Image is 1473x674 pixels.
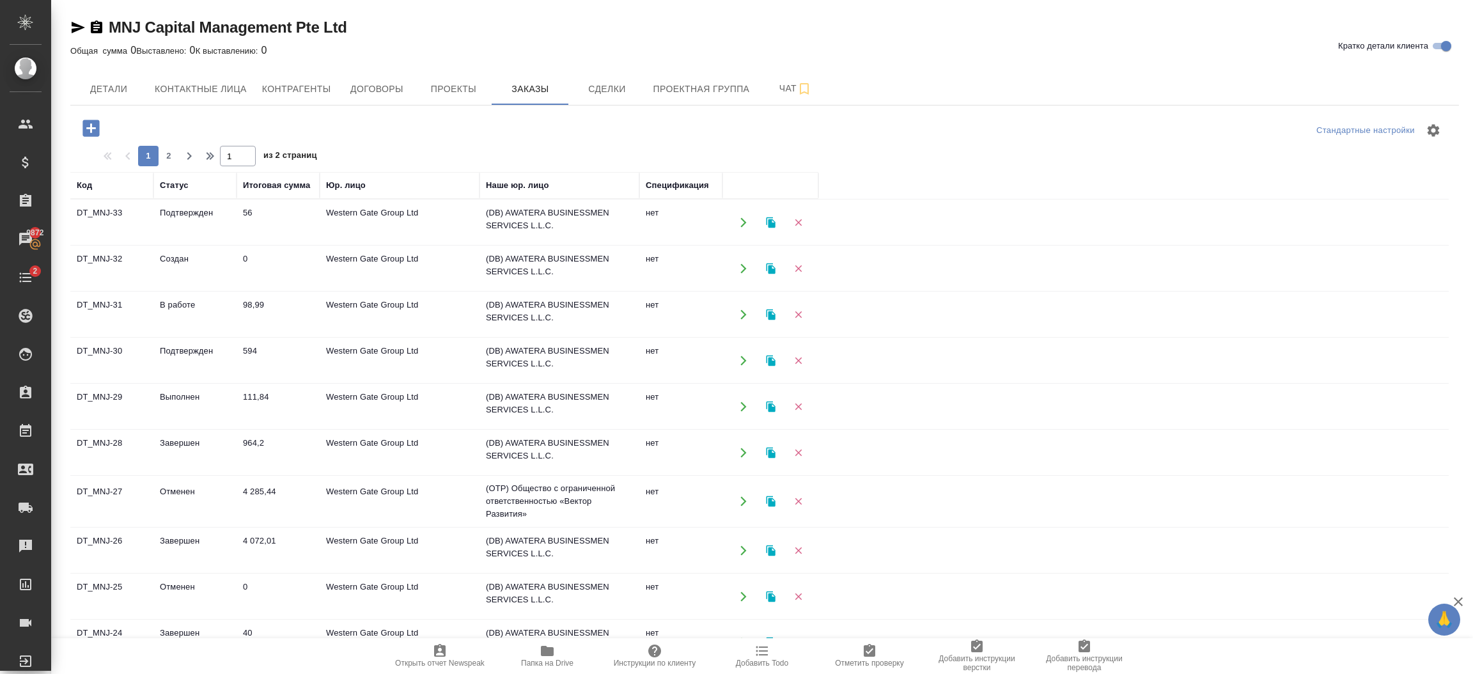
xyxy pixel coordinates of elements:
button: Скопировать ссылку для ЯМессенджера [70,20,86,35]
td: Western Gate Group Ltd [320,574,479,619]
td: 594 [237,338,320,383]
div: Спецификация [646,179,709,192]
span: Добавить инструкции верстки [931,654,1023,672]
td: нет [639,384,722,429]
td: (DB) AWATERA BUSINESSMEN SERVICES L.L.C. [479,620,639,665]
td: 40 [237,620,320,665]
span: Отметить проверку [835,659,903,668]
td: Western Gate Group Ltd [320,292,479,337]
td: (DB) AWATERA BUSINESSMEN SERVICES L.L.C. [479,246,639,291]
td: Отменен [153,574,237,619]
div: Код [77,179,92,192]
button: Открыть [730,537,756,563]
td: Завершен [153,430,237,475]
td: (DB) AWATERA BUSINESSMEN SERVICES L.L.C. [479,384,639,429]
button: Скопировать ссылку [89,20,104,35]
p: Общая сумма [70,46,130,56]
button: Удалить [785,629,811,655]
button: Удалить [785,301,811,327]
button: Открыть [730,393,756,419]
td: DT_MNJ-24 [70,620,153,665]
p: К выставлению: [196,46,261,56]
td: DT_MNJ-29 [70,384,153,429]
td: нет [639,479,722,524]
td: DT_MNJ-25 [70,574,153,619]
td: Создан [153,246,237,291]
button: Добавить инструкции перевода [1031,638,1138,674]
svg: Подписаться [797,81,812,97]
td: Выполнен [153,384,237,429]
button: Клонировать [758,393,784,419]
button: Добавить инструкции верстки [923,638,1031,674]
span: Сделки [576,81,637,97]
div: Статус [160,179,189,192]
button: Открыть [730,301,756,327]
td: (OTP) Общество с ограниченной ответственностью «Вектор Развития» [479,476,639,527]
button: Открыть отчет Newspeak [386,638,494,674]
span: Добавить Todo [736,659,788,668]
span: Контрагенты [262,81,331,97]
span: Контактные лица [155,81,247,97]
button: Клонировать [758,301,784,327]
td: нет [639,292,722,337]
td: Western Gate Group Ltd [320,200,479,245]
span: Инструкции по клиенту [614,659,696,668]
td: нет [639,528,722,573]
button: Инструкции по клиенту [601,638,708,674]
td: DT_MNJ-30 [70,338,153,383]
span: Кратко детали клиента [1338,40,1428,52]
td: (DB) AWATERA BUSINESSMEN SERVICES L.L.C. [479,430,639,475]
span: 2 [25,265,45,278]
button: 2 [159,146,179,166]
td: (DB) AWATERA BUSINESSMEN SERVICES L.L.C. [479,574,639,619]
button: Открыть [730,439,756,466]
td: 4 072,01 [237,528,320,573]
td: Western Gate Group Ltd [320,246,479,291]
td: Western Gate Group Ltd [320,620,479,665]
td: Western Gate Group Ltd [320,528,479,573]
td: 98,99 [237,292,320,337]
button: Папка на Drive [494,638,601,674]
td: DT_MNJ-28 [70,430,153,475]
button: Добавить проект [74,115,109,141]
td: (DB) AWATERA BUSINESSMEN SERVICES L.L.C. [479,338,639,383]
td: DT_MNJ-27 [70,479,153,524]
td: 0 [237,574,320,619]
button: Клонировать [758,537,784,563]
a: MNJ Capital Management Pte Ltd [109,19,347,36]
button: Клонировать [758,347,784,373]
td: DT_MNJ-33 [70,200,153,245]
td: 56 [237,200,320,245]
span: 🙏 [1433,606,1455,633]
td: Отменен [153,479,237,524]
td: DT_MNJ-26 [70,528,153,573]
div: 0 0 0 [70,43,1459,58]
span: Заказы [499,81,561,97]
div: split button [1313,121,1418,141]
td: Подтвержден [153,200,237,245]
button: Удалить [785,439,811,466]
button: Удалить [785,537,811,563]
td: 111,84 [237,384,320,429]
button: Удалить [785,489,811,515]
span: Настроить таблицу [1418,115,1449,146]
td: Подтвержден [153,338,237,383]
span: 9872 [19,226,51,239]
td: нет [639,574,722,619]
div: Наше юр. лицо [486,179,549,192]
button: Открыть [730,347,756,373]
button: Открыть [730,209,756,235]
a: 9872 [3,223,48,255]
td: Western Gate Group Ltd [320,479,479,524]
div: Юр. лицо [326,179,366,192]
td: Western Gate Group Ltd [320,430,479,475]
td: нет [639,338,722,383]
span: Проектная группа [653,81,749,97]
td: DT_MNJ-32 [70,246,153,291]
td: нет [639,620,722,665]
button: Клонировать [758,209,784,235]
span: Детали [78,81,139,97]
td: (DB) AWATERA BUSINESSMEN SERVICES L.L.C. [479,200,639,245]
button: Клонировать [758,255,784,281]
button: Удалить [785,255,811,281]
